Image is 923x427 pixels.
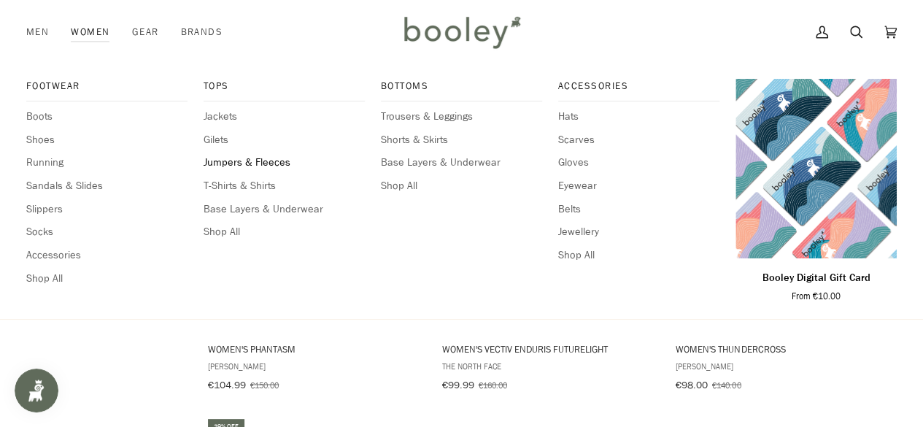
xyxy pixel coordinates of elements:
[676,377,708,391] span: €98.00
[204,109,365,125] a: Jackets
[26,271,188,287] a: Shop All
[792,290,841,303] span: From €10.00
[558,178,719,194] a: Eyewear
[381,79,542,101] a: Bottoms
[381,109,542,125] a: Trousers & Leggings
[558,201,719,218] a: Belts
[26,132,188,148] a: Shoes
[442,377,474,391] span: €99.99
[204,132,365,148] a: Gilets
[735,264,897,303] a: Booley Digital Gift Card
[479,378,507,391] span: €160.00
[132,25,159,39] span: Gear
[208,342,423,355] span: Women's Phantasm
[180,25,223,39] span: Brands
[735,79,897,258] product-grid-item-variant: €10.00
[558,79,719,101] a: Accessories
[204,155,365,171] a: Jumpers & Fleeces
[558,224,719,240] a: Jewellery
[762,270,870,286] p: Booley Digital Gift Card
[558,155,719,171] a: Gloves
[558,79,719,93] span: Accessories
[26,201,188,218] a: Slippers
[26,224,188,240] a: Socks
[381,132,542,148] a: Shorts & Skirts
[208,377,246,391] span: €104.99
[381,79,542,93] span: Bottoms
[208,359,423,372] span: [PERSON_NAME]
[381,178,542,194] a: Shop All
[558,247,719,263] a: Shop All
[26,109,188,125] a: Boots
[26,155,188,171] a: Running
[735,79,897,258] a: Booley Digital Gift Card
[250,378,279,391] span: €150.00
[381,155,542,171] a: Base Layers & Underwear
[558,109,719,125] a: Hats
[204,79,365,101] a: Tops
[26,79,188,101] a: Footwear
[712,378,741,391] span: €140.00
[26,247,188,263] a: Accessories
[204,79,365,93] span: Tops
[676,342,891,355] span: Women's Thundercross
[26,178,188,194] a: Sandals & Slides
[398,11,525,53] img: Booley
[204,224,365,240] a: Shop All
[26,79,188,93] span: Footwear
[204,178,365,194] a: T-Shirts & Shirts
[735,79,897,302] product-grid-item: Booley Digital Gift Card
[558,132,719,148] a: Scarves
[442,359,657,372] span: The North Face
[204,201,365,218] a: Base Layers & Underwear
[26,25,49,39] span: Men
[15,369,58,412] iframe: Button to open loyalty program pop-up
[442,342,657,355] span: Women's Vectiv Enduris FutureLight
[676,359,891,372] span: [PERSON_NAME]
